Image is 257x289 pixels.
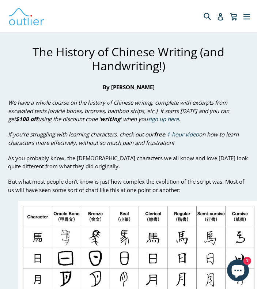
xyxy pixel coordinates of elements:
[8,131,239,146] span: If you're struggling with learning characters, check out our on how to learn characters more effe...
[225,259,251,283] inbox-online-store-chat: Shopify online store chat
[167,131,199,138] a: 1-hour video
[16,115,38,123] strong: $100 off
[8,154,248,170] span: As you probably know, the [DEMOGRAPHIC_DATA] characters we all know and love [DATE] look quite di...
[8,99,229,123] span: We have a whole course on the history of Chinese writing, complete with excerpts from excavated t...
[33,44,224,74] span: The History of Chinese Writing (and Handwriting!)
[8,178,244,194] span: But what most people don’t know is just how complex the evolution of the script was. Most of us w...
[148,115,179,123] a: sign up here
[154,131,165,138] strong: free
[103,83,155,91] strong: By [PERSON_NAME]
[8,5,45,27] img: Outlier Linguistics
[100,115,120,123] strong: writing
